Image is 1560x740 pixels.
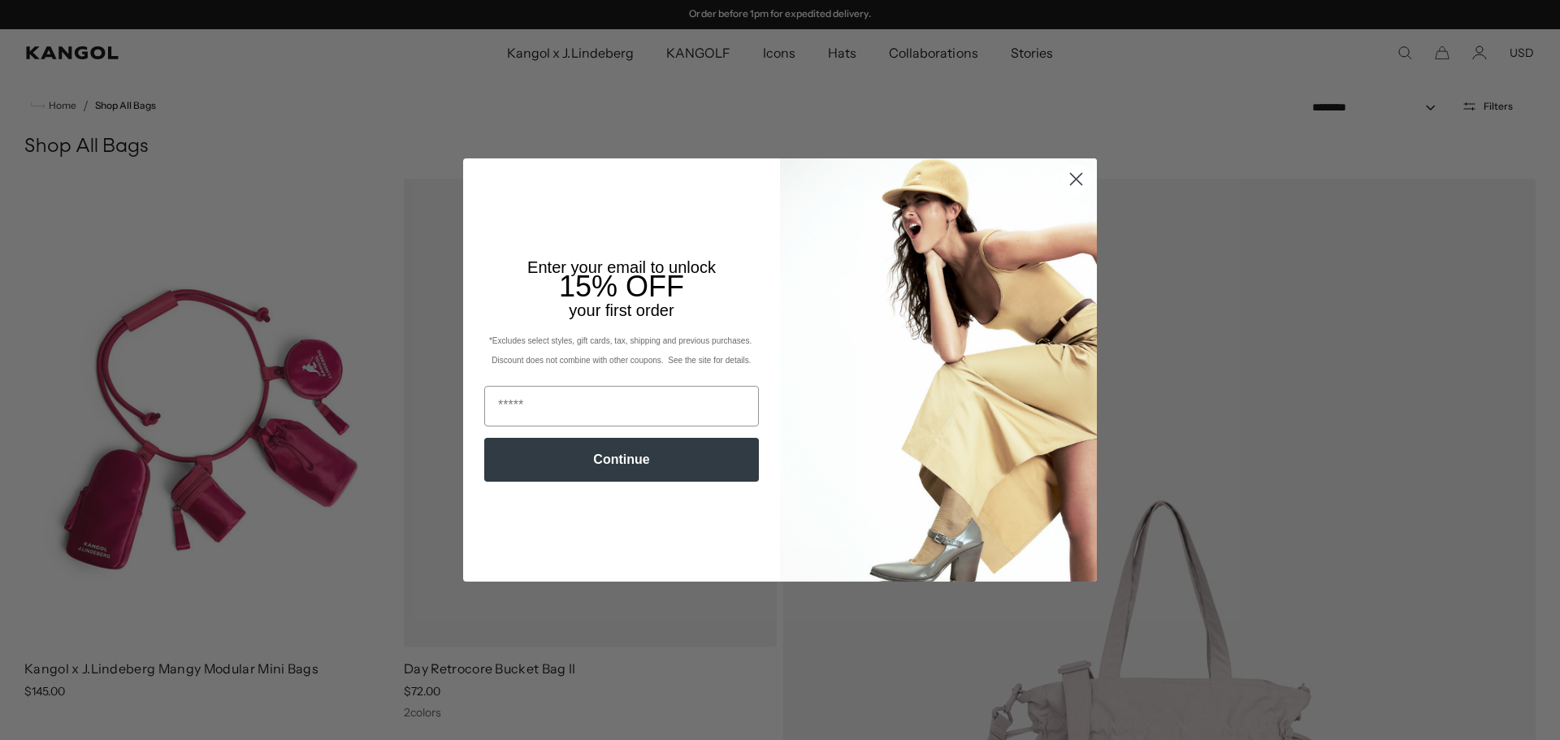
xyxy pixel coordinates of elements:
button: Close dialog [1062,165,1090,193]
button: Continue [484,438,759,482]
img: 93be19ad-e773-4382-80b9-c9d740c9197f.jpeg [780,158,1097,581]
span: Enter your email to unlock [527,258,716,276]
input: Email [484,386,759,426]
span: your first order [569,301,674,319]
span: *Excludes select styles, gift cards, tax, shipping and previous purchases. Discount does not comb... [489,336,754,365]
span: 15% OFF [559,270,684,303]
